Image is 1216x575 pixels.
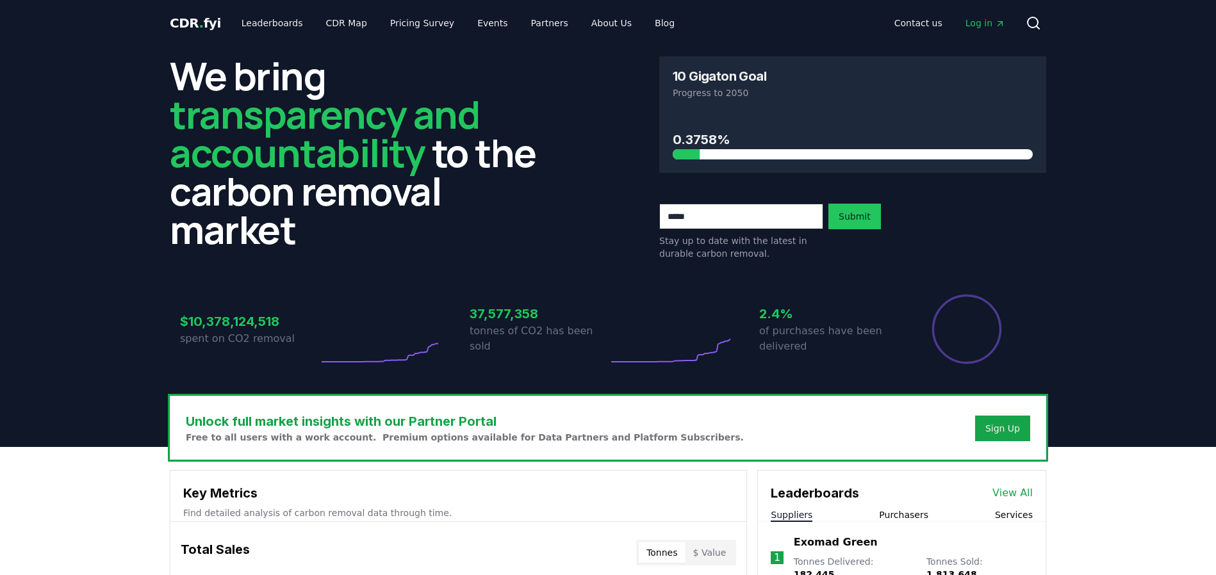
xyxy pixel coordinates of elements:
[771,508,812,521] button: Suppliers
[170,15,221,31] span: CDR fyi
[931,293,1003,365] div: Percentage of sales delivered
[759,304,898,323] h3: 2.4%
[521,12,579,35] a: Partners
[884,12,1015,35] nav: Main
[183,506,734,519] p: Find detailed analysis of carbon removal data through time.
[975,416,1030,441] button: Sign Up
[231,12,685,35] nav: Main
[794,535,878,550] a: Exomad Green
[470,323,608,354] p: tonnes of CO2 has been sold
[645,12,685,35] a: Blog
[771,483,859,503] h3: Leaderboards
[199,15,204,31] span: .
[774,550,780,565] p: 1
[955,12,1015,35] a: Log in
[992,485,1033,501] a: View All
[884,12,953,35] a: Contact us
[231,12,313,35] a: Leaderboards
[828,204,881,229] button: Submit
[985,422,1020,435] a: Sign Up
[186,412,744,431] h3: Unlock full market insights with our Partner Portal
[659,234,823,260] p: Stay up to date with the latest in durable carbon removal.
[673,70,766,83] h3: 10 Gigaton Goal
[186,431,744,444] p: Free to all users with a work account. Premium options available for Data Partners and Platform S...
[170,14,221,32] a: CDR.fyi
[170,88,479,179] span: transparency and accountability
[639,542,685,563] button: Tonnes
[467,12,518,35] a: Events
[181,540,250,565] h3: Total Sales
[183,483,734,503] h3: Key Metrics
[170,56,557,248] h2: We bring to the carbon removal market
[180,312,318,331] h3: $10,378,124,518
[995,508,1033,521] button: Services
[673,130,1033,149] h3: 0.3758%
[759,323,898,354] p: of purchases have been delivered
[673,86,1033,99] p: Progress to 2050
[316,12,377,35] a: CDR Map
[470,304,608,323] h3: 37,577,358
[686,542,734,563] button: $ Value
[581,12,642,35] a: About Us
[180,331,318,346] p: spent on CO2 removal
[879,508,928,521] button: Purchasers
[380,12,464,35] a: Pricing Survey
[965,17,1005,29] span: Log in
